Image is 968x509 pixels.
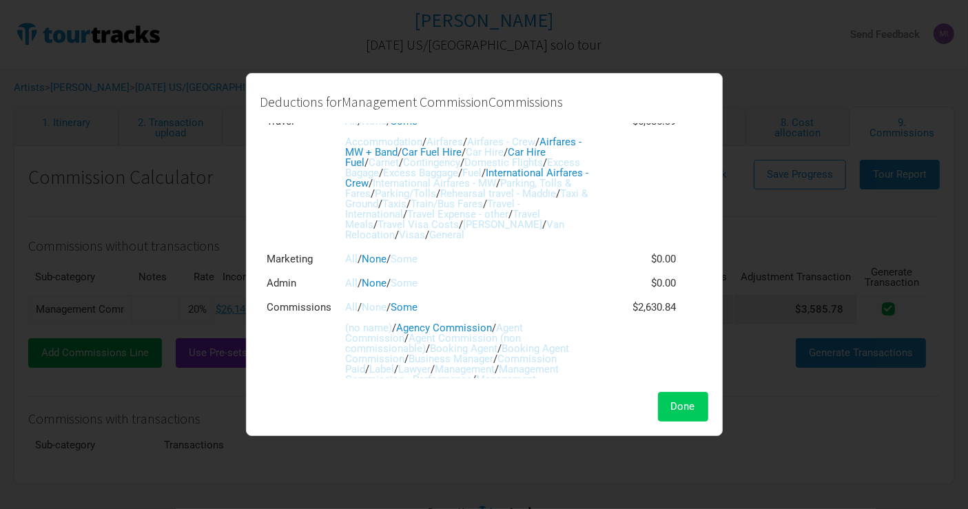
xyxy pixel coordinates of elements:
[601,271,683,295] td: $0.00
[395,363,399,375] span: /
[601,295,683,423] td: $2,630.84
[399,363,431,375] a: Lawyer
[346,301,358,313] a: All
[358,253,362,265] span: /
[374,218,378,231] span: /
[601,247,683,271] td: $0.00
[498,342,502,355] span: /
[260,247,339,271] td: Marketing
[464,218,543,231] a: [PERSON_NAME]
[460,218,464,231] span: /
[426,342,431,355] span: /
[404,208,408,220] span: /
[346,353,557,375] a: Commission Paid
[509,208,513,220] span: /
[405,332,409,344] span: /
[362,277,387,289] a: None
[378,218,460,231] a: Travel Visa Costs
[391,277,418,289] a: Some
[358,277,362,289] span: /
[405,353,409,365] span: /
[391,301,418,313] a: Some
[366,363,370,375] span: /
[495,363,500,375] span: /
[260,271,339,295] td: Admin
[346,218,565,241] a: Van Relocation
[408,208,509,220] a: Travel Expense - other
[346,332,522,355] a: Agent Commission (non commissionable)
[409,353,494,365] a: Business Manager
[431,342,498,355] a: Booking Agent
[473,373,477,386] span: /
[383,198,407,210] a: Taxis
[260,110,339,247] td: Travel
[395,229,400,241] span: /
[362,301,387,313] a: None
[379,198,383,210] span: /
[370,363,395,375] a: Label
[260,295,339,423] td: Commissions
[494,353,498,365] span: /
[346,277,358,289] a: All
[346,208,541,231] a: Travel Meals
[393,322,397,334] span: /
[346,198,521,220] a: Travel - International
[658,392,708,422] button: Done
[484,198,488,210] span: /
[397,322,493,334] a: Agency Commission
[358,301,362,313] span: /
[426,229,430,241] span: /
[346,253,358,265] a: All
[362,253,387,265] a: None
[387,253,391,265] span: /
[346,363,559,386] a: Management Commission - Performance
[430,229,465,241] a: General
[407,198,411,210] span: /
[435,363,495,375] a: Management
[346,187,588,210] a: Taxi & Ground
[387,301,391,313] span: /
[601,110,683,247] td: $5,585.39
[400,229,426,241] a: Visas
[431,363,435,375] span: /
[346,342,570,365] a: Booking Agent Commission
[387,277,391,289] span: /
[346,322,393,334] a: (no name)
[493,322,497,334] span: /
[543,218,547,231] span: /
[346,322,524,344] a: Agent Commission
[671,400,695,413] span: Done
[391,253,418,265] a: Some
[411,198,484,210] a: Train/Bus Fares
